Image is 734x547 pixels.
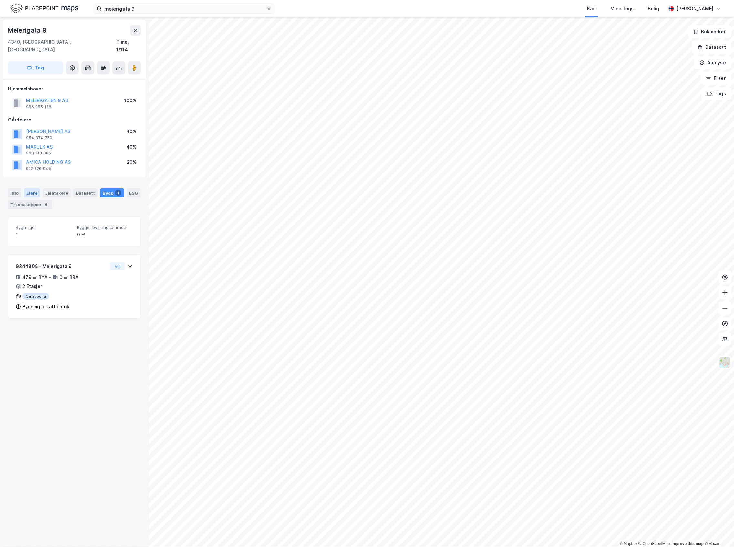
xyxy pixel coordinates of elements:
[688,25,731,38] button: Bokmerker
[16,262,108,270] div: 9244808 - Meierigata 9
[127,158,137,166] div: 20%
[719,356,731,369] img: Z
[126,128,137,135] div: 40%
[26,104,51,110] div: 986 955 178
[10,3,78,14] img: logo.f888ab2527a4732fd821a326f86c7f29.svg
[702,516,734,547] iframe: Chat Widget
[43,188,71,197] div: Leietakere
[587,5,596,13] div: Kart
[620,542,637,546] a: Mapbox
[43,201,49,208] div: 6
[77,225,133,230] span: Bygget bygningsområde
[22,303,69,310] div: Bygning er tatt i bruk
[8,200,52,209] div: Transaksjoner
[26,151,51,156] div: 999 213 065
[8,188,21,197] div: Info
[8,61,63,74] button: Tag
[16,225,72,230] span: Bygninger
[49,275,51,280] div: •
[59,273,78,281] div: 0 ㎡ BRA
[26,166,51,171] div: 912 826 945
[8,38,116,54] div: 4340, [GEOGRAPHIC_DATA], [GEOGRAPHIC_DATA]
[8,25,48,36] div: Meierigata 9
[115,190,121,196] div: 1
[639,542,670,546] a: OpenStreetMap
[16,231,72,238] div: 1
[77,231,133,238] div: 0 ㎡
[124,97,137,104] div: 100%
[672,542,704,546] a: Improve this map
[677,5,713,13] div: [PERSON_NAME]
[610,5,634,13] div: Mine Tags
[8,85,140,93] div: Hjemmelshaver
[648,5,659,13] div: Bolig
[73,188,98,197] div: Datasett
[22,273,47,281] div: 479 ㎡ BYA
[102,4,266,14] input: Søk på adresse, matrikkel, gårdeiere, leietakere eller personer
[694,56,731,69] button: Analyse
[126,143,137,151] div: 40%
[22,282,42,290] div: 2 Etasjer
[127,188,140,197] div: ESG
[110,262,125,270] button: Vis
[692,41,731,54] button: Datasett
[24,188,40,197] div: Eiere
[26,135,52,141] div: 954 374 750
[100,188,124,197] div: Bygg
[700,72,731,85] button: Filter
[8,116,140,124] div: Gårdeiere
[701,87,731,100] button: Tags
[702,516,734,547] div: Kontrollprogram for chat
[116,38,141,54] div: Time, 1/114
